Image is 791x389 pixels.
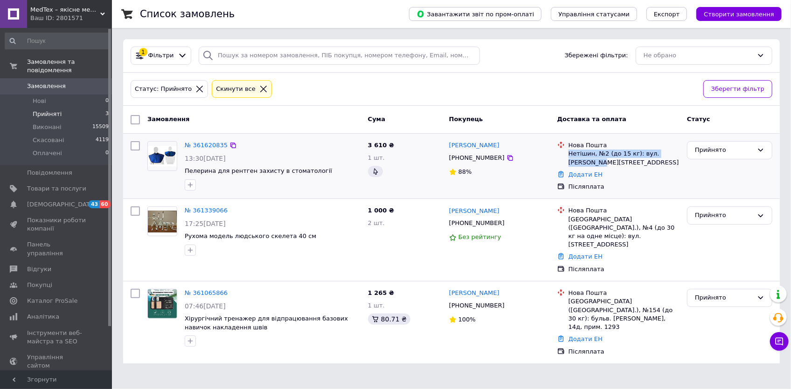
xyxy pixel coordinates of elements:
a: № 361065866 [185,289,228,296]
div: Нова Пошта [569,141,680,150]
span: Управління сайтом [27,353,86,370]
span: Нові [33,97,46,105]
span: Без рейтингу [458,233,501,240]
span: 1 000 ₴ [368,207,394,214]
div: Нова Пошта [569,206,680,215]
div: 80.71 ₴ [368,314,410,325]
span: Аналітика [27,313,59,321]
span: 3 610 ₴ [368,142,394,149]
div: Нова Пошта [569,289,680,297]
button: Чат з покупцем [770,332,789,351]
span: Прийняті [33,110,62,118]
span: Виконані [33,123,62,131]
span: 43 [89,200,99,208]
a: Додати ЕН [569,253,603,260]
span: 60 [99,200,110,208]
a: Фото товару [147,289,177,319]
span: 17:25[DATE] [185,220,226,227]
span: [DEMOGRAPHIC_DATA] [27,200,96,209]
div: Нетішин, №2 (до 15 кг): вул. [PERSON_NAME][STREET_ADDRESS] [569,150,680,166]
span: 1 шт. [368,154,385,161]
a: Хірургічний тренажер для відпрацювання базових навичок накладення швів [185,315,348,331]
div: [PHONE_NUMBER] [447,152,507,164]
span: 07:46[DATE] [185,302,226,310]
div: [GEOGRAPHIC_DATA] ([GEOGRAPHIC_DATA].), №154 (до 30 кг): бульв. [PERSON_NAME], 14д, прим. 1293 [569,297,680,331]
a: Додати ЕН [569,335,603,342]
input: Пошук за номером замовлення, ПІБ покупця, номером телефону, Email, номером накладної [199,47,480,65]
span: 0 [105,149,109,157]
a: Пелерина для рентген захисту в стоматології [185,167,332,174]
span: Зберегти фільтр [711,84,764,94]
span: Покупець [449,116,483,123]
div: Прийнято [695,293,753,303]
span: Товари та послуги [27,184,86,193]
span: Замовлення та повідомлення [27,58,112,75]
span: Показники роботи компанії [27,216,86,233]
a: Створити замовлення [687,10,782,17]
div: Прийнято [695,211,753,220]
a: Рухома модель людського скелета 40 см [185,232,316,239]
div: Не обрано [644,51,753,61]
span: Скасовані [33,136,64,144]
span: MedTex – якісне медичне обладнання за низькими цінами [30,6,100,14]
button: Зберегти фільтр [703,80,772,98]
span: 1 265 ₴ [368,289,394,296]
div: Післяплата [569,348,680,356]
span: 1 шт. [368,302,385,309]
div: Післяплата [569,183,680,191]
span: 0 [105,97,109,105]
span: Замовлення [147,116,189,123]
span: 15509 [92,123,109,131]
button: Експорт [646,7,687,21]
span: 13:30[DATE] [185,155,226,162]
span: 3 [105,110,109,118]
a: [PERSON_NAME] [449,207,500,216]
span: 4119 [96,136,109,144]
a: [PERSON_NAME] [449,141,500,150]
img: Фото товару [148,289,177,318]
span: Завантажити звіт по пром-оплаті [416,10,534,18]
h1: Список замовлень [140,8,235,20]
span: Покупці [27,281,52,289]
div: [PHONE_NUMBER] [447,300,507,312]
a: Фото товару [147,141,177,171]
span: Управління статусами [558,11,630,18]
div: 1 [139,48,147,56]
a: № 361339066 [185,207,228,214]
a: [PERSON_NAME] [449,289,500,298]
span: Створити замовлення [704,11,774,18]
div: [PHONE_NUMBER] [447,217,507,229]
span: Панель управління [27,240,86,257]
span: Фільтри [148,51,174,60]
span: 88% [458,168,472,175]
button: Управління статусами [551,7,637,21]
div: Cкинути все [214,84,257,94]
span: Замовлення [27,82,66,90]
div: Ваш ID: 2801571 [30,14,112,22]
span: Експорт [654,11,680,18]
div: Післяплата [569,265,680,273]
span: Каталог ProSale [27,297,77,305]
div: [GEOGRAPHIC_DATA] ([GEOGRAPHIC_DATA].), №4 (до 30 кг на одне місце): вул. [STREET_ADDRESS] [569,215,680,249]
input: Пошук [5,33,110,49]
a: № 361620835 [185,142,228,149]
img: Фото товару [148,146,177,166]
span: Оплачені [33,149,62,157]
span: Збережені фільтри: [565,51,628,60]
img: Фото товару [148,211,177,232]
span: Статус [687,116,710,123]
span: Відгуки [27,265,51,273]
button: Завантажити звіт по пром-оплаті [409,7,541,21]
div: Прийнято [695,145,753,155]
span: Інструменти веб-майстра та SEO [27,329,86,346]
a: Додати ЕН [569,171,603,178]
span: Доставка та оплата [557,116,626,123]
span: Повідомлення [27,169,72,177]
span: 100% [458,316,476,323]
a: Фото товару [147,206,177,236]
span: Cума [368,116,385,123]
button: Створити замовлення [696,7,782,21]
